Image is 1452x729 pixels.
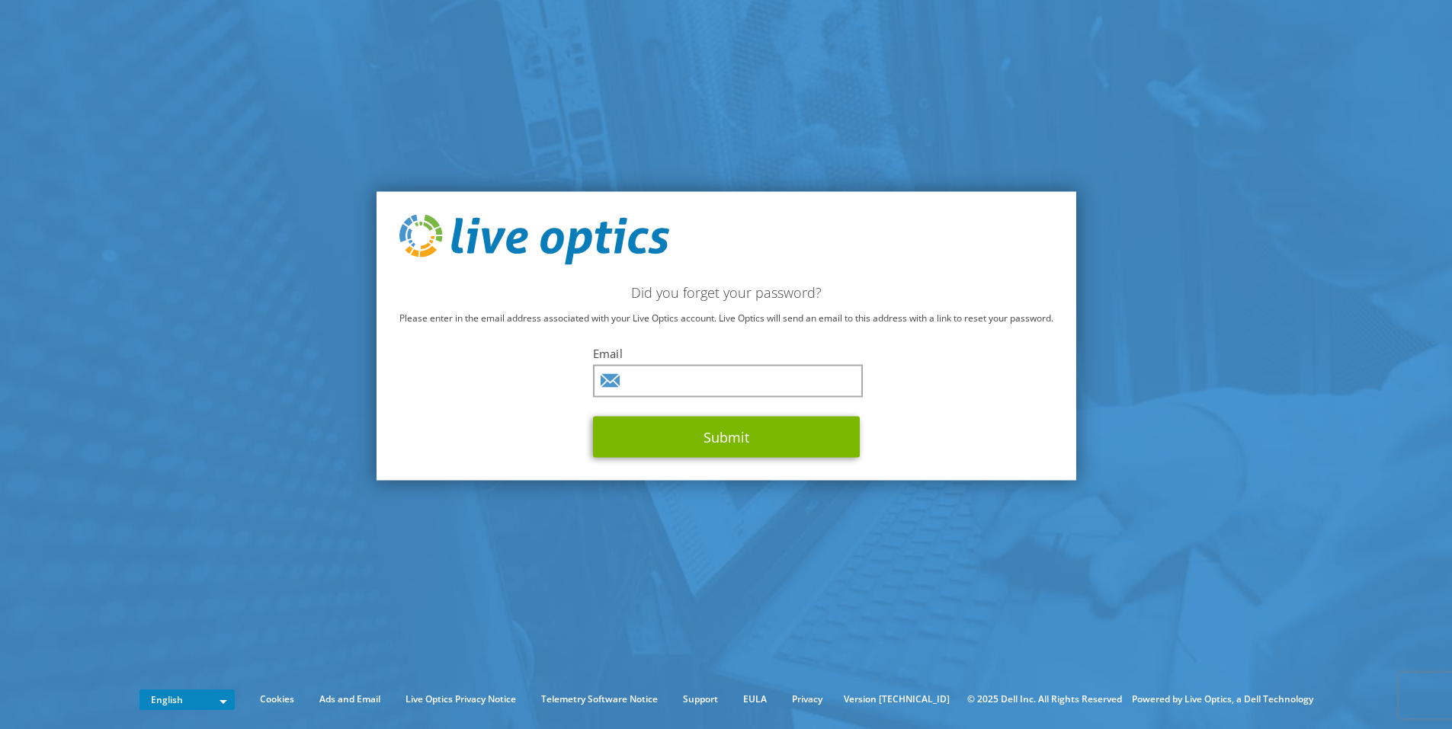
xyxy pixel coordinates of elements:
[248,691,306,708] a: Cookies
[399,215,669,265] img: live_optics_svg.svg
[593,345,860,360] label: Email
[394,691,527,708] a: Live Optics Privacy Notice
[399,283,1053,300] h2: Did you forget your password?
[836,691,957,708] li: Version [TECHNICAL_ID]
[530,691,669,708] a: Telemetry Software Notice
[1132,691,1313,708] li: Powered by Live Optics, a Dell Technology
[593,416,860,457] button: Submit
[780,691,834,708] a: Privacy
[960,691,1130,708] li: © 2025 Dell Inc. All Rights Reserved
[308,691,392,708] a: Ads and Email
[399,309,1053,326] p: Please enter in the email address associated with your Live Optics account. Live Optics will send...
[732,691,778,708] a: EULA
[672,691,729,708] a: Support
